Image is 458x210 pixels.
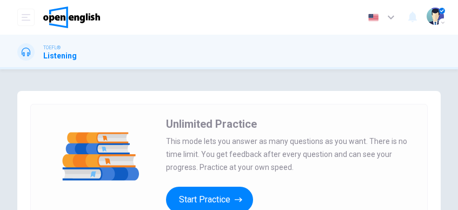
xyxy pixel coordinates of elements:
img: Profile picture [427,8,444,25]
span: TOEFL® [43,44,61,51]
span: This mode lets you answer as many questions as you want. There is no time limit. You get feedback... [166,135,414,174]
img: en [367,14,380,22]
button: open mobile menu [17,9,35,26]
img: OpenEnglish logo [43,6,100,28]
span: Unlimited Practice [166,117,257,130]
h1: Listening [43,51,77,60]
